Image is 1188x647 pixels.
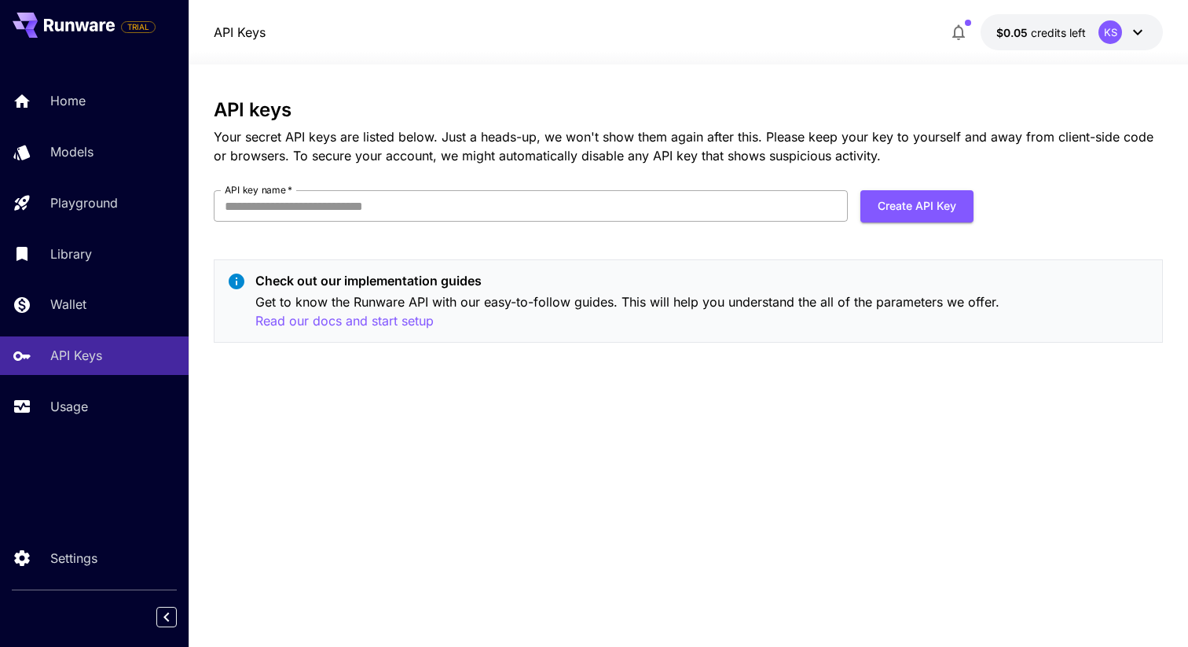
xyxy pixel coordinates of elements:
button: Read our docs and start setup [255,311,434,331]
label: API key name [225,183,292,197]
p: Playground [50,193,118,212]
nav: breadcrumb [214,23,266,42]
span: TRIAL [122,21,155,33]
p: Get to know the Runware API with our easy-to-follow guides. This will help you understand the all... [255,292,1149,331]
p: Usage [50,397,88,416]
a: API Keys [214,23,266,42]
div: KS [1098,20,1122,44]
span: Add your payment card to enable full platform functionality. [121,17,156,36]
p: Your secret API keys are listed below. Just a heads-up, we won't show them again after this. Plea... [214,127,1163,165]
p: Home [50,91,86,110]
div: Collapse sidebar [168,603,189,631]
span: $0.05 [996,26,1031,39]
div: $0.05 [996,24,1086,41]
p: Library [50,244,92,263]
button: $0.05KS [981,14,1163,50]
span: credits left [1031,26,1086,39]
p: Check out our implementation guides [255,271,1149,290]
p: API Keys [50,346,102,365]
p: Settings [50,549,97,568]
button: Collapse sidebar [156,607,177,627]
h3: API keys [214,99,1163,121]
p: Wallet [50,295,86,314]
button: Create API Key [860,190,973,222]
p: Models [50,142,93,161]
